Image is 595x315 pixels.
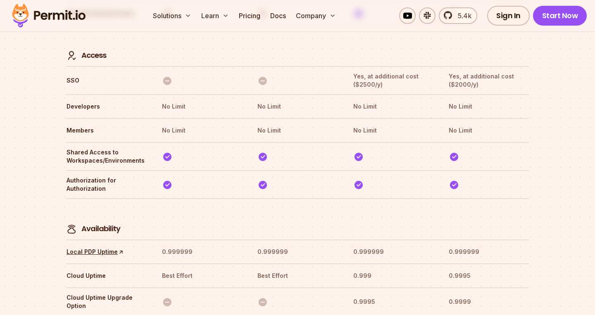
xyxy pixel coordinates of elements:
[66,72,147,89] th: SSO
[487,6,530,26] a: Sign In
[353,72,433,89] th: Yes, at additional cost ($2500/y)
[293,7,339,24] button: Company
[533,6,587,26] a: Start Now
[448,72,529,89] th: Yes, at additional cost ($2000/y)
[67,224,76,234] img: Availability
[353,293,433,310] th: 0.9995
[66,100,147,113] th: Developers
[67,248,124,256] a: Local PDP Uptime↑
[66,176,147,193] th: Authorization for Authorization
[116,247,126,257] span: ↑
[257,100,338,113] th: No Limit
[267,7,289,24] a: Docs
[66,293,147,310] th: Cloud Uptime Upgrade Option
[257,269,338,282] th: Best Effort
[66,148,147,165] th: Shared Access to Workspaces/Environments
[162,245,242,258] th: 0.999999
[67,50,76,61] img: Access
[453,11,471,21] span: 5.4k
[448,245,529,258] th: 0.999999
[8,2,89,30] img: Permit logo
[353,100,433,113] th: No Limit
[439,7,477,24] a: 5.4k
[81,50,106,61] h4: Access
[81,224,120,234] h4: Availability
[198,7,232,24] button: Learn
[448,100,529,113] th: No Limit
[66,124,147,137] th: Members
[448,293,529,310] th: 0.9999
[448,269,529,282] th: 0.9995
[66,269,147,282] th: Cloud Uptime
[162,100,242,113] th: No Limit
[162,269,242,282] th: Best Effort
[353,245,433,258] th: 0.999999
[162,124,242,137] th: No Limit
[353,124,433,137] th: No Limit
[257,124,338,137] th: No Limit
[448,124,529,137] th: No Limit
[236,7,264,24] a: Pricing
[353,269,433,282] th: 0.999
[150,7,195,24] button: Solutions
[257,245,338,258] th: 0.999999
